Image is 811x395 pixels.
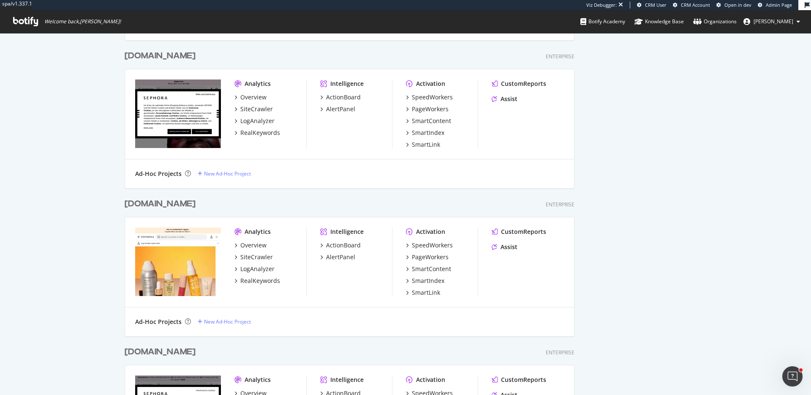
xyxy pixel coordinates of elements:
[546,349,574,356] div: Enterprise
[44,18,121,25] span: Welcome back, [PERSON_NAME] !
[412,93,453,101] div: SpeedWorkers
[240,253,273,261] div: SiteCrawler
[412,105,449,113] div: PageWorkers
[326,105,355,113] div: AlertPanel
[716,2,751,8] a: Open in dev
[125,50,199,62] a: [DOMAIN_NAME]
[240,117,275,125] div: LogAnalyzer
[240,129,280,137] div: RealKeywords
[637,2,667,8] a: CRM User
[125,198,196,210] div: [DOMAIN_NAME]
[320,253,355,261] a: AlertPanel
[320,93,361,101] a: ActionBoard
[412,253,449,261] div: PageWorkers
[766,2,792,8] span: Admin Page
[198,170,251,177] a: New Ad-Hoc Project
[234,265,275,273] a: LogAnalyzer
[412,241,453,250] div: SpeedWorkers
[406,241,453,250] a: SpeedWorkers
[330,376,364,384] div: Intelligence
[125,346,196,358] div: [DOMAIN_NAME]
[326,93,361,101] div: ActionBoard
[245,80,271,88] div: Analytics
[501,80,546,88] div: CustomReports
[406,93,453,101] a: SpeedWorkers
[412,288,440,297] div: SmartLink
[492,243,517,251] a: Assist
[501,243,517,251] div: Assist
[234,93,267,101] a: Overview
[245,228,271,236] div: Analytics
[326,253,355,261] div: AlertPanel
[580,10,625,33] a: Botify Academy
[580,17,625,26] div: Botify Academy
[125,50,196,62] div: [DOMAIN_NAME]
[320,241,361,250] a: ActionBoard
[204,318,251,325] div: New Ad-Hoc Project
[320,105,355,113] a: AlertPanel
[412,265,451,273] div: SmartContent
[546,201,574,208] div: Enterprise
[406,117,451,125] a: SmartContent
[501,228,546,236] div: CustomReports
[412,140,440,149] div: SmartLink
[406,277,444,285] a: SmartIndex
[406,253,449,261] a: PageWorkers
[135,80,221,148] img: www.sephora.ch
[204,170,251,177] div: New Ad-Hoc Project
[125,346,199,358] a: [DOMAIN_NAME]
[406,105,449,113] a: PageWorkers
[634,10,684,33] a: Knowledge Base
[546,53,574,60] div: Enterprise
[416,228,445,236] div: Activation
[240,265,275,273] div: LogAnalyzer
[326,241,361,250] div: ActionBoard
[240,105,273,113] div: SiteCrawler
[234,253,273,261] a: SiteCrawler
[135,318,182,326] div: Ad-Hoc Projects
[492,80,546,88] a: CustomReports
[330,228,364,236] div: Intelligence
[245,376,271,384] div: Analytics
[758,2,792,8] a: Admin Page
[681,2,710,8] span: CRM Account
[135,170,182,178] div: Ad-Hoc Projects
[634,17,684,26] div: Knowledge Base
[406,265,451,273] a: SmartContent
[234,117,275,125] a: LogAnalyzer
[412,129,444,137] div: SmartIndex
[240,93,267,101] div: Overview
[330,80,364,88] div: Intelligence
[645,2,667,8] span: CRM User
[198,318,251,325] a: New Ad-Hoc Project
[406,288,440,297] a: SmartLink
[501,376,546,384] div: CustomReports
[125,198,199,210] a: [DOMAIN_NAME]
[586,2,617,8] div: Viz Debugger:
[240,241,267,250] div: Overview
[416,80,445,88] div: Activation
[693,17,737,26] div: Organizations
[406,129,444,137] a: SmartIndex
[754,18,793,25] span: eric
[234,129,280,137] a: RealKeywords
[724,2,751,8] span: Open in dev
[673,2,710,8] a: CRM Account
[135,228,221,296] img: www.sephora.dk
[412,277,444,285] div: SmartIndex
[412,117,451,125] div: SmartContent
[737,15,807,28] button: [PERSON_NAME]
[501,95,517,103] div: Assist
[693,10,737,33] a: Organizations
[492,376,546,384] a: CustomReports
[782,366,803,387] iframe: Intercom live chat
[234,105,273,113] a: SiteCrawler
[492,228,546,236] a: CustomReports
[240,277,280,285] div: RealKeywords
[492,95,517,103] a: Assist
[234,241,267,250] a: Overview
[416,376,445,384] div: Activation
[406,140,440,149] a: SmartLink
[234,277,280,285] a: RealKeywords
